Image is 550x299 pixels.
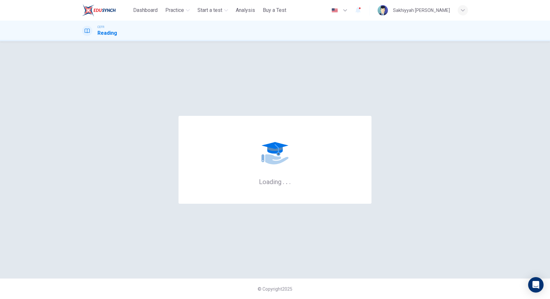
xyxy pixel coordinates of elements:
[133,6,158,14] span: Dashboard
[236,6,255,14] span: Analysis
[97,25,104,29] span: CEFR
[258,286,292,292] span: © Copyright 2025
[263,6,286,14] span: Buy a Test
[233,5,258,16] button: Analysis
[97,29,117,37] h1: Reading
[528,277,544,293] div: Open Intercom Messenger
[282,176,285,186] h6: .
[331,8,339,13] img: en
[286,176,288,186] h6: .
[82,4,131,17] a: ELTC logo
[197,6,222,14] span: Start a test
[393,6,450,14] div: Sakhiyyah [PERSON_NAME]
[195,5,231,16] button: Start a test
[289,176,291,186] h6: .
[259,177,291,186] h6: Loading
[378,5,388,15] img: Profile picture
[260,5,289,16] button: Buy a Test
[131,5,160,16] button: Dashboard
[163,5,192,16] button: Practice
[82,4,116,17] img: ELTC logo
[165,6,184,14] span: Practice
